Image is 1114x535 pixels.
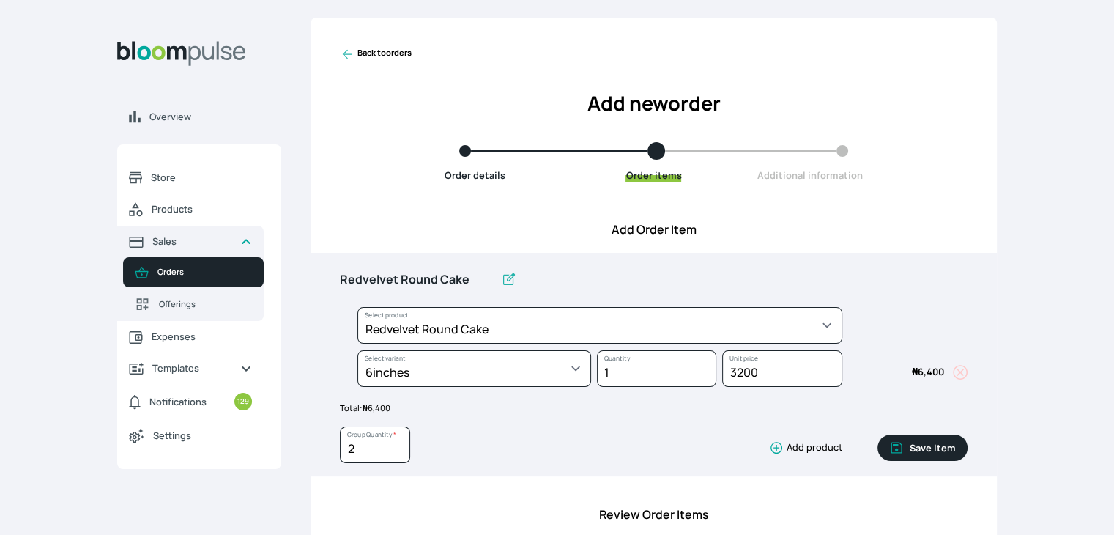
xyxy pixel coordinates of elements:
[149,395,207,409] span: Notifications
[159,298,252,311] span: Offerings
[340,506,968,523] h4: Review Order Items
[123,287,264,321] a: Offerings
[152,361,229,375] span: Templates
[123,257,264,287] a: Orders
[877,435,968,461] button: Save item
[340,402,968,415] p: Total:
[117,101,281,133] a: Overview
[340,265,495,295] input: Untitled group *
[757,169,863,182] span: Additional information
[340,47,412,62] a: Back toorders
[117,419,264,451] a: Settings
[117,384,264,419] a: Notifications129
[625,169,681,182] span: Order items
[234,393,252,410] small: 129
[151,171,252,185] span: Store
[117,162,264,193] a: Store
[153,429,252,443] span: Settings
[152,235,229,248] span: Sales
[117,226,264,257] a: Sales
[763,440,842,455] button: Add product
[149,110,270,124] span: Overview
[157,266,252,278] span: Orders
[340,89,968,119] h2: Add new order
[117,353,264,384] a: Templates
[363,402,390,413] span: 6,400
[117,41,246,66] img: Bloom Logo
[152,202,252,216] span: Products
[912,365,944,378] span: 6,400
[152,330,252,344] span: Expenses
[117,18,281,506] aside: Sidebar
[912,365,918,378] span: ₦
[311,221,997,238] h4: Add Order Item
[117,321,264,353] a: Expenses
[117,193,264,226] a: Products
[445,169,505,182] span: Order details
[363,402,368,413] span: ₦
